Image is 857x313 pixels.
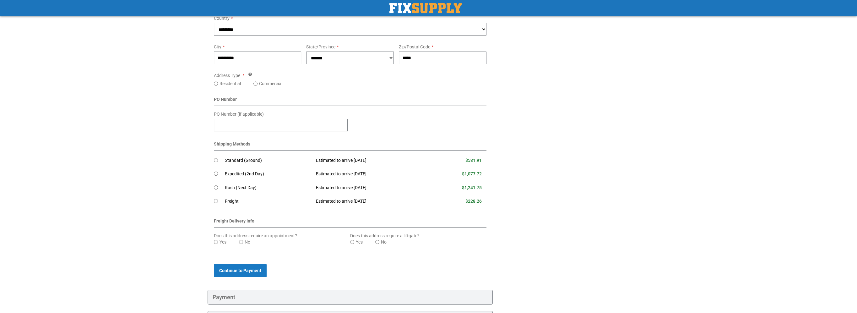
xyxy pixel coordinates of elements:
[311,167,429,181] td: Estimated to arrive [DATE]
[225,167,311,181] td: Expedited (2nd Day)
[208,290,493,305] div: Payment
[259,80,282,87] label: Commercial
[219,268,261,273] span: Continue to Payment
[399,44,430,49] span: Zip/Postal Code
[465,158,482,163] span: $531.91
[462,185,482,190] span: $1,241.75
[465,199,482,204] span: $228.26
[214,16,230,21] span: Country
[225,154,311,167] td: Standard (Ground)
[214,141,487,151] div: Shipping Methods
[389,3,462,13] img: Fix Industrial Supply
[214,73,240,78] span: Address Type
[350,233,420,238] span: Does this address require a liftgate?
[462,171,482,176] span: $1,077.72
[381,239,387,245] label: No
[214,233,297,238] span: Does this address require an appointment?
[356,239,363,245] label: Yes
[225,195,311,208] td: Freight
[214,218,487,228] div: Freight Delivery Info
[389,3,462,13] a: store logo
[220,80,241,87] label: Residential
[214,44,221,49] span: City
[220,239,226,245] label: Yes
[214,112,264,117] span: PO Number (if applicable)
[214,96,487,106] div: PO Number
[245,239,250,245] label: No
[214,264,267,277] button: Continue to Payment
[311,181,429,195] td: Estimated to arrive [DATE]
[225,181,311,195] td: Rush (Next Day)
[311,195,429,208] td: Estimated to arrive [DATE]
[306,44,335,49] span: State/Province
[311,154,429,167] td: Estimated to arrive [DATE]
